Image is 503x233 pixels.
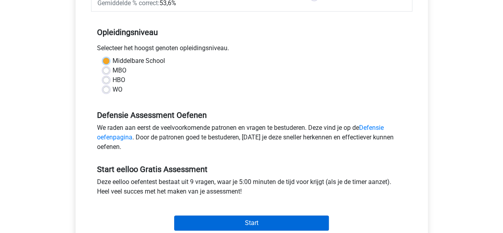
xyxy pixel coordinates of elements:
[174,215,329,231] input: Start
[113,85,122,94] label: WO
[113,75,125,85] label: HBO
[97,24,406,40] h5: Opleidingsniveau
[91,177,412,200] div: Deze eelloo oefentest bestaat uit 9 vragen, waar je 5:00 minuten de tijd voor krijgt (als je de t...
[91,43,412,56] div: Selecteer het hoogst genoten opleidingsniveau.
[97,110,406,120] h5: Defensie Assessment Oefenen
[113,56,165,66] label: Middelbare School
[91,123,412,155] div: We raden aan eerst de veelvoorkomende patronen en vragen te bestuderen. Deze vind je op de . Door...
[97,164,406,174] h5: Start eelloo Gratis Assessment
[113,66,126,75] label: MBO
